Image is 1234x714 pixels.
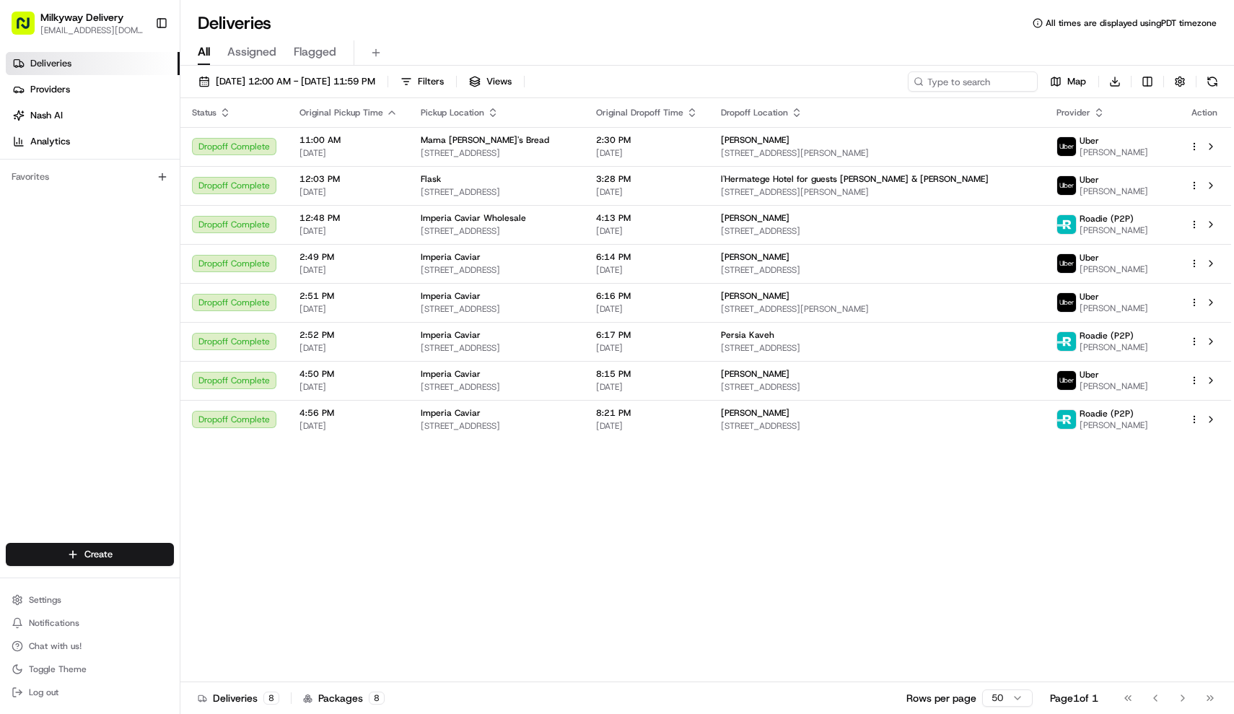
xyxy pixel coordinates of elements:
[1189,107,1220,118] div: Action
[192,71,382,92] button: [DATE] 12:00 AM - [DATE] 11:59 PM
[596,251,698,263] span: 6:14 PM
[1080,186,1148,197] span: [PERSON_NAME]
[721,290,789,302] span: [PERSON_NAME]
[1057,332,1076,351] img: roadie-logo-v2.jpg
[1057,293,1076,312] img: uber-new-logo.jpeg
[596,381,698,393] span: [DATE]
[198,691,279,705] div: Deliveries
[596,212,698,224] span: 4:13 PM
[596,290,698,302] span: 6:16 PM
[421,173,441,185] span: Flask
[421,264,573,276] span: [STREET_ADDRESS]
[596,225,698,237] span: [DATE]
[421,407,481,419] span: Imperia Caviar
[418,75,444,88] span: Filters
[721,329,774,341] span: Persia Kaveh
[299,173,398,185] span: 12:03 PM
[192,107,216,118] span: Status
[721,251,789,263] span: [PERSON_NAME]
[421,381,573,393] span: [STREET_ADDRESS]
[421,420,573,432] span: [STREET_ADDRESS]
[299,186,398,198] span: [DATE]
[421,329,481,341] span: Imperia Caviar
[1202,71,1222,92] button: Refresh
[721,173,989,185] span: l'Hermatege Hotel for guests [PERSON_NAME] & [PERSON_NAME]
[596,420,698,432] span: [DATE]
[1080,135,1099,147] span: Uber
[198,43,210,61] span: All
[596,173,698,185] span: 3:28 PM
[299,147,398,159] span: [DATE]
[1080,380,1148,392] span: [PERSON_NAME]
[721,186,1034,198] span: [STREET_ADDRESS][PERSON_NAME]
[1080,225,1148,236] span: [PERSON_NAME]
[596,147,698,159] span: [DATE]
[6,682,174,702] button: Log out
[1067,75,1086,88] span: Map
[6,659,174,679] button: Toggle Theme
[1080,369,1099,380] span: Uber
[596,303,698,315] span: [DATE]
[6,52,180,75] a: Deliveries
[84,548,113,561] span: Create
[721,107,788,118] span: Dropoff Location
[299,225,398,237] span: [DATE]
[6,590,174,610] button: Settings
[299,251,398,263] span: 2:49 PM
[1057,254,1076,273] img: uber-new-logo.jpeg
[596,186,698,198] span: [DATE]
[908,71,1038,92] input: Type to search
[29,617,79,629] span: Notifications
[1050,691,1098,705] div: Page 1 of 1
[29,594,61,606] span: Settings
[6,130,180,153] a: Analytics
[294,43,336,61] span: Flagged
[299,303,398,315] span: [DATE]
[299,264,398,276] span: [DATE]
[1080,408,1134,419] span: Roadie (P2P)
[299,368,398,380] span: 4:50 PM
[486,75,512,88] span: Views
[6,613,174,633] button: Notifications
[421,212,526,224] span: Imperia Caviar Wholesale
[721,407,789,419] span: [PERSON_NAME]
[906,691,976,705] p: Rows per page
[40,25,144,36] span: [EMAIL_ADDRESS][DOMAIN_NAME]
[1057,410,1076,429] img: roadie-logo-v2.jpg
[227,43,276,61] span: Assigned
[216,75,375,88] span: [DATE] 12:00 AM - [DATE] 11:59 PM
[198,12,271,35] h1: Deliveries
[299,134,398,146] span: 11:00 AM
[29,663,87,675] span: Toggle Theme
[40,10,123,25] button: Milkyway Delivery
[421,368,481,380] span: Imperia Caviar
[421,342,573,354] span: [STREET_ADDRESS]
[6,6,149,40] button: Milkyway Delivery[EMAIL_ADDRESS][DOMAIN_NAME]
[421,147,573,159] span: [STREET_ADDRESS]
[421,107,484,118] span: Pickup Location
[421,225,573,237] span: [STREET_ADDRESS]
[721,420,1034,432] span: [STREET_ADDRESS]
[421,251,481,263] span: Imperia Caviar
[1080,419,1148,431] span: [PERSON_NAME]
[721,134,789,146] span: [PERSON_NAME]
[721,303,1034,315] span: [STREET_ADDRESS][PERSON_NAME]
[299,290,398,302] span: 2:51 PM
[1056,107,1090,118] span: Provider
[30,135,70,148] span: Analytics
[1080,291,1099,302] span: Uber
[1080,174,1099,186] span: Uber
[299,107,383,118] span: Original Pickup Time
[421,134,549,146] span: Mama [PERSON_NAME]'s Bread
[1080,147,1148,158] span: [PERSON_NAME]
[721,147,1034,159] span: [STREET_ADDRESS][PERSON_NAME]
[303,691,385,705] div: Packages
[1080,213,1134,225] span: Roadie (P2P)
[1057,215,1076,234] img: roadie-logo-v2.jpg
[596,107,683,118] span: Original Dropoff Time
[721,264,1034,276] span: [STREET_ADDRESS]
[463,71,518,92] button: Views
[1046,17,1217,29] span: All times are displayed using PDT timezone
[1080,330,1134,341] span: Roadie (P2P)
